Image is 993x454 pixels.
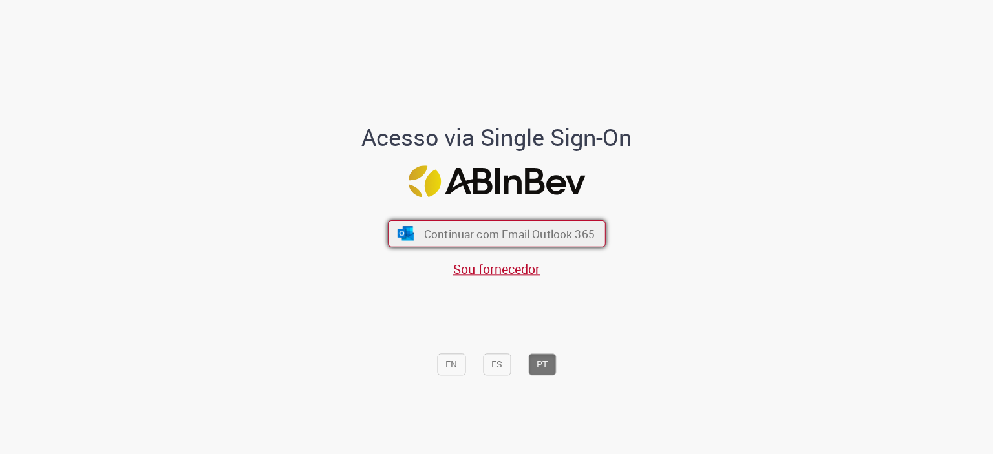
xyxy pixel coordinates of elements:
img: ícone Azure/Microsoft 360 [396,226,415,240]
button: ES [483,354,511,376]
img: Logo ABInBev [408,166,585,198]
button: EN [437,354,465,376]
h1: Acesso via Single Sign-On [317,125,676,150]
button: ícone Azure/Microsoft 360 Continuar com Email Outlook 365 [388,220,606,247]
button: PT [528,354,556,376]
span: Continuar com Email Outlook 365 [423,226,594,241]
a: Sou fornecedor [453,260,540,278]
